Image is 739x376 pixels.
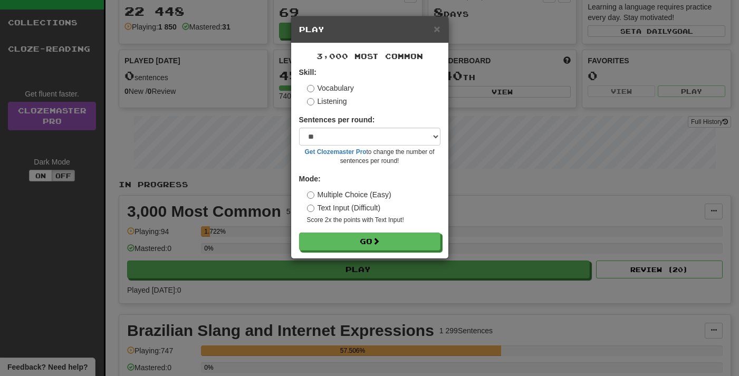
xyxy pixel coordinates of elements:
[307,205,314,212] input: Text Input (Difficult)
[316,52,423,61] span: 3,000 Most Common
[299,24,440,35] h5: Play
[434,23,440,35] span: ×
[307,216,440,225] small: Score 2x the points with Text Input !
[307,85,314,92] input: Vocabulary
[299,175,321,183] strong: Mode:
[307,96,347,107] label: Listening
[307,191,314,199] input: Multiple Choice (Easy)
[299,68,316,76] strong: Skill:
[307,189,391,200] label: Multiple Choice (Easy)
[299,148,440,166] small: to change the number of sentences per round!
[307,98,314,105] input: Listening
[305,148,367,156] a: Get Clozemaster Pro
[434,23,440,34] button: Close
[299,114,375,125] label: Sentences per round:
[307,83,354,93] label: Vocabulary
[307,203,381,213] label: Text Input (Difficult)
[299,233,440,250] button: Go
